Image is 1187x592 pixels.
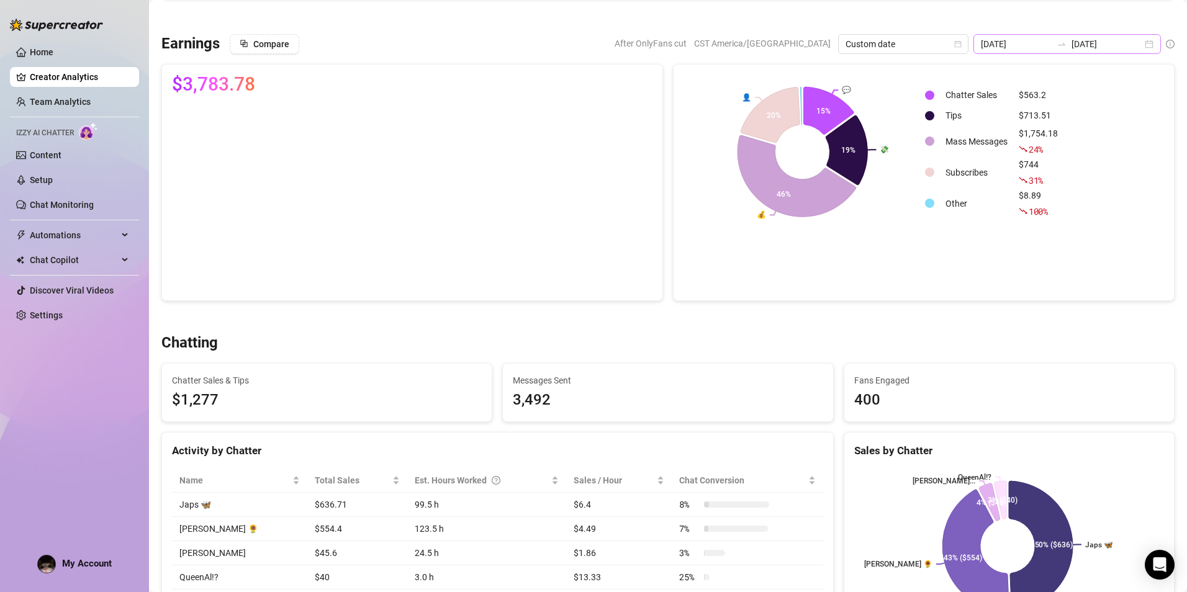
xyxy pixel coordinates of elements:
img: AI Chatter [79,122,98,140]
th: Total Sales [307,469,407,493]
td: Mass Messages [941,127,1013,156]
img: AAcHTtfC9oqNak1zm5mDB3gmHlwaroKJywxY-MAfcCC0PMwoww=s96-c [38,555,55,573]
span: to [1057,39,1067,49]
span: CST America/[GEOGRAPHIC_DATA] [694,34,831,53]
span: 100 % [1029,205,1048,217]
text: 👤 [742,92,751,102]
a: Setup [30,175,53,185]
div: $563.2 [1019,88,1058,102]
a: Team Analytics [30,97,91,107]
span: 8 % [679,498,699,511]
span: 31 % [1029,174,1043,186]
div: Est. Hours Worked [415,473,549,487]
text: Japs 🦋 [1085,540,1113,549]
td: 99.5 h [407,493,566,517]
span: After OnlyFans cut [615,34,687,53]
div: $1,754.18 [1019,127,1058,156]
div: $8.89 [1019,189,1058,218]
div: 400 [854,388,1164,412]
th: Name [172,469,307,493]
input: End date [1072,37,1142,51]
td: QueenAl!? [172,565,307,590]
td: $4.49 [566,517,672,541]
span: Izzy AI Chatter [16,127,74,139]
td: $45.6 [307,541,407,565]
span: fall [1019,207,1027,215]
a: Chat Monitoring [30,200,94,210]
div: $744 [1019,158,1058,187]
th: Sales / Hour [566,469,672,493]
img: Chat Copilot [16,256,24,264]
span: Chat Copilot [30,250,118,270]
td: $13.33 [566,565,672,590]
td: $1.86 [566,541,672,565]
td: Tips [941,106,1013,125]
td: Chatter Sales [941,86,1013,105]
span: Compare [253,39,289,49]
span: Sales / Hour [574,473,654,487]
td: $6.4 [566,493,672,517]
span: Automations [30,225,118,245]
span: Name [179,473,290,487]
text: [PERSON_NAME]... [913,477,975,485]
span: fall [1019,145,1027,153]
div: 3,492 [513,388,823,412]
span: $1,277 [172,388,482,412]
td: Other [941,189,1013,218]
span: Chatter Sales & Tips [172,374,482,387]
th: Chat Conversion [672,469,823,493]
span: Fans Engaged [854,374,1164,387]
span: block [240,39,248,48]
td: $554.4 [307,517,407,541]
text: QueenAl!? [958,473,991,482]
span: Messages Sent [513,374,823,387]
span: Custom date [846,35,961,53]
span: fall [1019,176,1027,184]
td: $40 [307,565,407,590]
text: [PERSON_NAME] 🌻 [864,559,932,568]
span: My Account [62,558,112,569]
span: info-circle [1166,40,1175,48]
a: Content [30,150,61,160]
span: thunderbolt [16,230,26,240]
div: $713.51 [1019,109,1058,122]
span: question-circle [492,473,500,487]
span: 24 % [1029,143,1043,155]
h3: Earnings [161,34,220,54]
td: 24.5 h [407,541,566,565]
div: Open Intercom Messenger [1145,550,1175,580]
img: logo-BBDzfeDw.svg [10,19,103,31]
text: 💰 [757,210,766,219]
td: [PERSON_NAME] 🌻 [172,517,307,541]
span: $3,783.78 [172,74,255,94]
text: 💬 [842,85,852,94]
td: [PERSON_NAME] [172,541,307,565]
span: 25 % [679,570,699,584]
a: Discover Viral Videos [30,285,114,295]
a: Settings [30,310,63,320]
span: calendar [954,40,962,48]
a: Home [30,47,53,57]
div: Activity by Chatter [172,442,823,459]
td: 3.0 h [407,565,566,590]
div: Sales by Chatter [854,442,1164,459]
button: Compare [230,34,299,54]
a: Creator Analytics [30,67,129,87]
span: swap-right [1057,39,1067,49]
span: Chat Conversion [679,473,805,487]
input: Start date [981,37,1052,51]
span: Total Sales [315,473,390,487]
td: $636.71 [307,493,407,517]
td: Japs 🦋 [172,493,307,517]
td: Subscribes [941,158,1013,187]
td: 123.5 h [407,517,566,541]
h3: Chatting [161,333,218,353]
text: 💸 [880,145,890,154]
span: 7 % [679,522,699,536]
span: 3 % [679,546,699,560]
